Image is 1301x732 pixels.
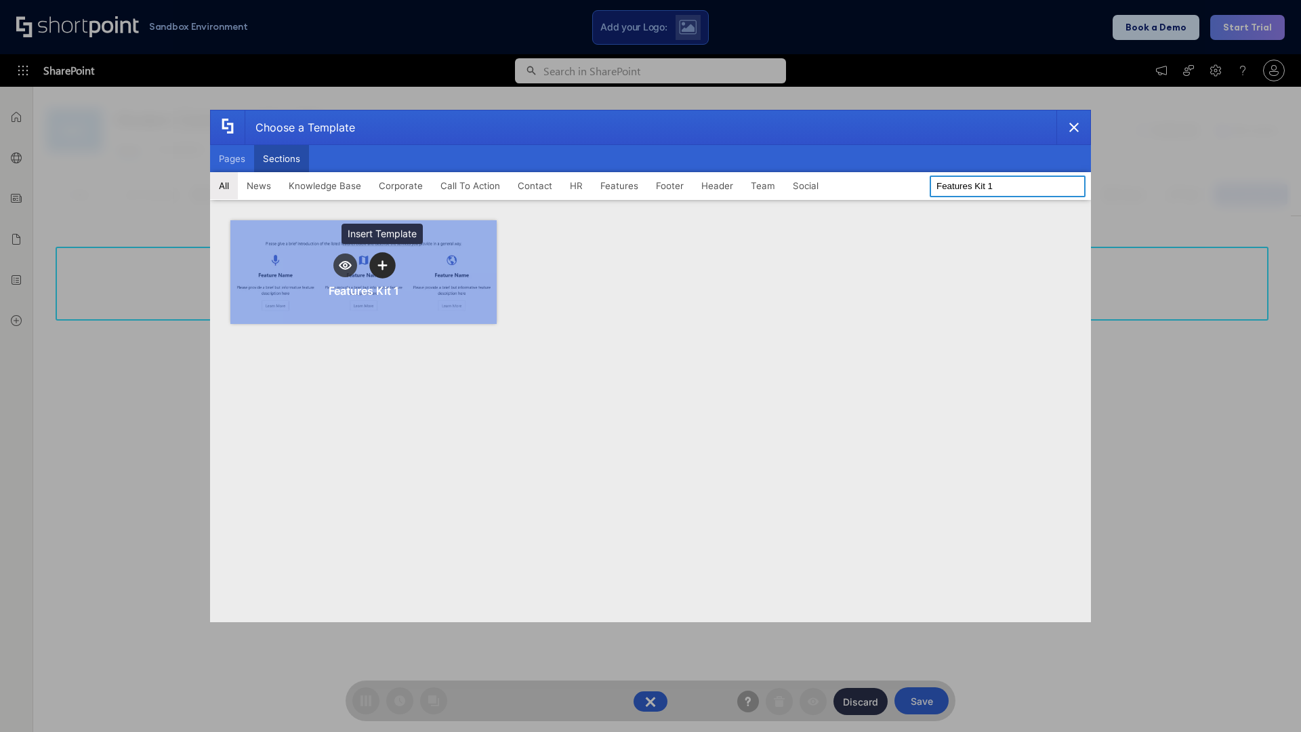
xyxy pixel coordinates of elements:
button: Sections [254,145,309,172]
button: Contact [509,172,561,199]
button: Features [592,172,647,199]
button: Pages [210,145,254,172]
button: All [210,172,238,199]
button: Social [784,172,827,199]
button: Team [742,172,784,199]
button: Corporate [370,172,432,199]
button: News [238,172,280,199]
button: Header [693,172,742,199]
button: Footer [647,172,693,199]
div: template selector [210,110,1091,622]
button: Knowledge Base [280,172,370,199]
button: Call To Action [432,172,509,199]
button: HR [561,172,592,199]
div: Features Kit 1 [329,284,399,298]
input: Search [930,176,1086,197]
div: Choose a Template [245,110,355,144]
iframe: Chat Widget [1233,667,1301,732]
